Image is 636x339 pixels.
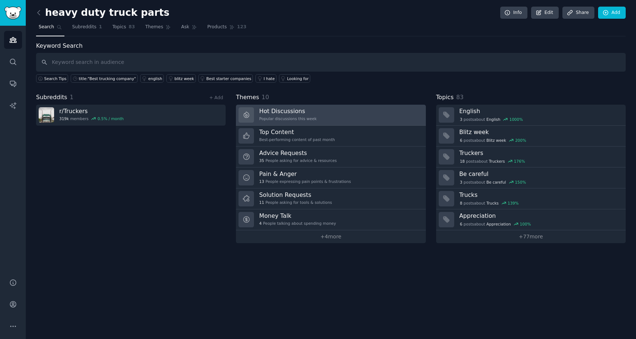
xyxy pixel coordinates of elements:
[98,116,124,121] div: 0.5 % / month
[99,24,102,30] span: 1
[259,221,262,226] span: 4
[487,201,499,206] span: Trucks
[209,95,223,100] a: + Add
[36,21,64,36] a: Search
[436,209,626,230] a: Appreciation6postsaboutAppreciation100%
[436,230,626,243] a: +77more
[148,76,162,81] div: english
[39,24,54,30] span: Search
[236,230,425,243] a: +4more
[459,170,621,178] h3: Be careful
[459,221,531,227] div: post s about
[236,188,425,209] a: Solution Requests11People asking for tools & solutions
[36,93,67,102] span: Subreddits
[436,105,626,126] a: English3postsaboutEnglish1000%
[59,116,124,121] div: members
[79,76,136,81] div: title:"Best trucking company"
[487,221,511,227] span: Appreciation
[259,191,332,199] h3: Solution Requests
[174,76,194,81] div: blitz week
[459,128,621,136] h3: Blitz week
[36,105,226,126] a: r/Truckers319kmembers0.5% / month
[515,138,526,143] div: 200 %
[436,167,626,188] a: Be careful3postsaboutBe careful150%
[143,21,174,36] a: Themes
[489,159,505,164] span: Truckers
[460,159,464,164] span: 18
[459,179,527,185] div: post s about
[460,201,462,206] span: 8
[236,167,425,188] a: Pain & Anger13People expressing pain points & frustrations
[255,74,276,83] a: I hate
[459,158,526,165] div: post s about
[206,76,251,81] div: Best starter companies
[205,21,249,36] a: Products123
[487,117,501,122] span: English
[460,117,462,122] span: 3
[36,53,626,72] input: Keyword search in audience
[259,212,336,220] h3: Money Talk
[460,138,462,143] span: 6
[514,159,525,164] div: 176 %
[44,76,67,81] span: Search Tips
[500,7,527,19] a: Info
[520,221,531,227] div: 100 %
[259,128,335,136] h3: Top Content
[509,117,523,122] div: 1000 %
[236,105,425,126] a: Hot DiscussionsPopular discussions this week
[259,200,264,205] span: 11
[259,179,351,184] div: People expressing pain points & frustrations
[181,24,189,30] span: Ask
[59,116,69,121] span: 319k
[145,24,163,30] span: Themes
[36,7,169,19] h2: heavy duty truck parts
[129,24,135,30] span: 83
[207,24,227,30] span: Products
[459,191,621,199] h3: Trucks
[36,74,68,83] button: Search Tips
[279,74,310,83] a: Looking for
[264,76,275,81] div: I hate
[460,221,462,227] span: 6
[598,7,626,19] a: Add
[456,94,463,101] span: 83
[71,74,138,83] a: title:"Best trucking company"
[259,137,335,142] div: Best-performing content of past month
[287,76,309,81] div: Looking for
[487,180,506,185] span: Be careful
[237,24,247,30] span: 123
[236,126,425,147] a: Top ContentBest-performing content of past month
[70,21,105,36] a: Subreddits1
[259,221,336,226] div: People talking about spending money
[459,107,621,115] h3: English
[562,7,594,19] a: Share
[166,74,196,83] a: blitz week
[259,158,264,163] span: 35
[140,74,164,83] a: english
[259,149,337,157] h3: Advice Requests
[39,107,54,123] img: Truckers
[179,21,199,36] a: Ask
[259,200,332,205] div: People asking for tools & solutions
[259,170,351,178] h3: Pain & Anger
[236,147,425,167] a: Advice Requests35People asking for advice & resources
[436,126,626,147] a: Blitz week6postsaboutBlitz week200%
[259,107,317,115] h3: Hot Discussions
[487,138,506,143] span: Blitz week
[70,94,74,101] span: 1
[515,180,526,185] div: 150 %
[459,200,519,206] div: post s about
[198,74,253,83] a: Best starter companies
[459,212,621,220] h3: Appreciation
[459,149,621,157] h3: Truckers
[436,188,626,209] a: Trucks8postsaboutTrucks139%
[112,24,126,30] span: Topics
[459,116,524,123] div: post s about
[259,179,264,184] span: 13
[460,180,462,185] span: 3
[110,21,137,36] a: Topics83
[59,107,124,115] h3: r/ Truckers
[436,93,454,102] span: Topics
[508,201,519,206] div: 139 %
[236,93,259,102] span: Themes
